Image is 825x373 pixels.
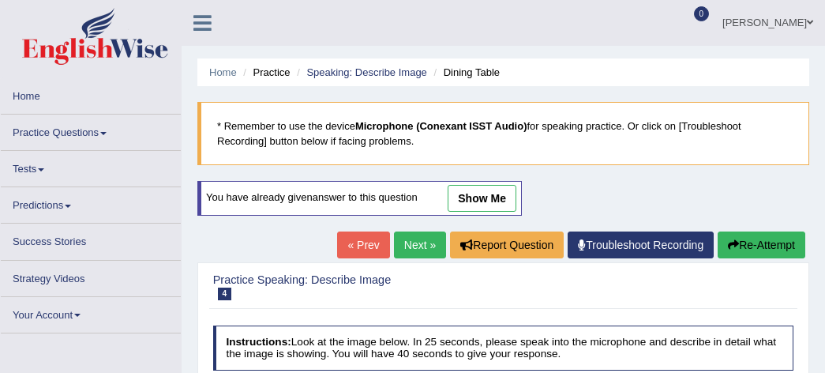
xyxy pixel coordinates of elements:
a: « Prev [337,232,389,258]
span: 4 [218,288,232,300]
button: Re-Attempt [718,232,805,258]
h2: Practice Speaking: Describe Image [213,274,573,300]
b: Microphone (Conexant ISST Audio) [355,120,527,132]
a: Tests [1,151,181,182]
a: Strategy Videos [1,261,181,292]
h4: Look at the image below. In 25 seconds, please speak into the microphone and describe in detail w... [213,326,794,371]
a: Speaking: Describe Image [306,66,426,78]
blockquote: * Remember to use the device for speaking practice. Or click on [Troubleshoot Recording] button b... [197,102,809,165]
a: Predictions [1,187,181,218]
a: Home [1,78,181,109]
a: show me [448,185,516,212]
a: Next » [394,232,446,258]
a: Your Account [1,297,181,328]
button: Report Question [450,232,564,258]
a: Troubleshoot Recording [568,232,714,258]
div: You have already given answer to this question [197,181,522,216]
li: Practice [239,65,290,80]
span: 0 [694,6,710,21]
a: Practice Questions [1,115,181,145]
a: Home [209,66,237,78]
a: Success Stories [1,224,181,254]
li: Dining Table [429,65,500,80]
b: Instructions: [226,336,291,348]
